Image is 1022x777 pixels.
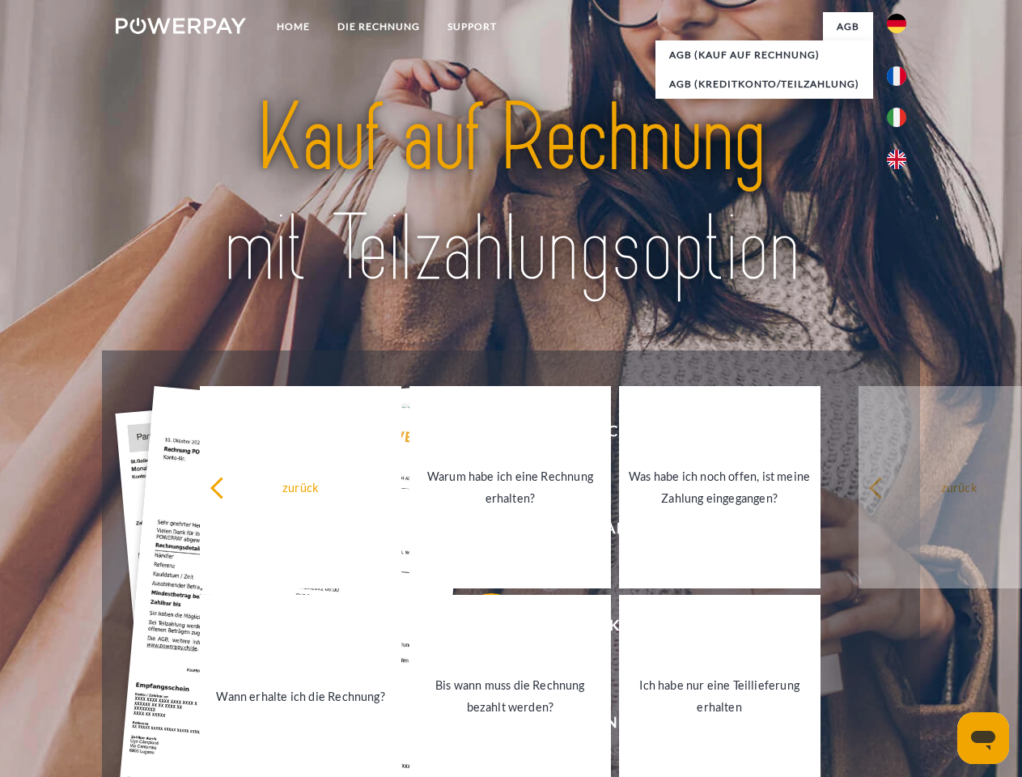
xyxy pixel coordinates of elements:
[155,78,867,310] img: title-powerpay_de.svg
[887,14,906,33] img: de
[419,465,601,509] div: Warum habe ich eine Rechnung erhalten?
[887,66,906,86] img: fr
[324,12,434,41] a: DIE RECHNUNG
[823,12,873,41] a: agb
[655,40,873,70] a: AGB (Kauf auf Rechnung)
[210,476,392,498] div: zurück
[210,685,392,707] div: Wann erhalte ich die Rechnung?
[419,674,601,718] div: Bis wann muss die Rechnung bezahlt werden?
[629,674,811,718] div: Ich habe nur eine Teillieferung erhalten
[629,465,811,509] div: Was habe ich noch offen, ist meine Zahlung eingegangen?
[434,12,511,41] a: SUPPORT
[887,108,906,127] img: it
[116,18,246,34] img: logo-powerpay-white.svg
[655,70,873,99] a: AGB (Kreditkonto/Teilzahlung)
[619,386,821,588] a: Was habe ich noch offen, ist meine Zahlung eingegangen?
[263,12,324,41] a: Home
[957,712,1009,764] iframe: Schaltfläche zum Öffnen des Messaging-Fensters
[887,150,906,169] img: en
